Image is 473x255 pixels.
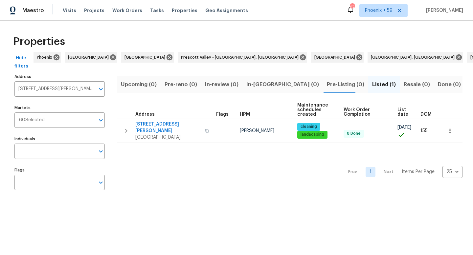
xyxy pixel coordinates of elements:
span: 155 [420,128,428,133]
span: 8 Done [344,131,363,136]
span: List date [397,108,409,117]
span: Work Order Completion [344,108,386,117]
span: [GEOGRAPHIC_DATA], [GEOGRAPHIC_DATA] [371,54,457,61]
span: Properties [13,38,65,45]
span: Upcoming (0) [121,80,157,89]
span: 60 Selected [19,117,45,123]
span: Prescott Valley - [GEOGRAPHIC_DATA], [GEOGRAPHIC_DATA] [181,54,301,61]
span: [GEOGRAPHIC_DATA] [135,134,201,141]
span: Visits [63,7,76,14]
button: Open [96,85,105,94]
span: cleaning [298,124,320,129]
span: Pre-reno (0) [165,80,197,89]
span: [GEOGRAPHIC_DATA] [314,54,358,61]
nav: Pagination Navigation [342,147,462,197]
div: 679 [350,4,354,10]
span: [STREET_ADDRESS][PERSON_NAME] [135,121,201,134]
span: [PERSON_NAME] [423,7,463,14]
span: Phoenix + 59 [365,7,393,14]
span: Flags [216,112,229,117]
span: Pre-Listing (0) [327,80,364,89]
button: Open [96,116,105,125]
span: Hide filters [13,54,29,70]
button: Hide filters [11,52,32,72]
button: Open [96,147,105,156]
span: DOM [420,112,432,117]
span: HPM [240,112,250,117]
span: In-review (0) [205,80,238,89]
a: Goto page 1 [366,167,375,177]
label: Markets [14,106,105,110]
span: [PERSON_NAME] [240,128,274,133]
button: Open [96,178,105,187]
label: Flags [14,168,105,172]
label: Individuals [14,137,105,141]
span: Tasks [150,8,164,13]
div: [GEOGRAPHIC_DATA] [121,52,174,63]
span: Resale (0) [404,80,430,89]
div: Phoenix [34,52,61,63]
label: Address [14,75,105,79]
span: In-[GEOGRAPHIC_DATA] (0) [246,80,319,89]
span: [GEOGRAPHIC_DATA] [68,54,111,61]
span: Properties [172,7,197,14]
div: [GEOGRAPHIC_DATA] [65,52,117,63]
span: Listed (1) [372,80,396,89]
span: Phoenix [37,54,55,61]
div: 25 [442,163,462,180]
span: [GEOGRAPHIC_DATA] [124,54,168,61]
div: [GEOGRAPHIC_DATA] [311,52,364,63]
span: Geo Assignments [205,7,248,14]
p: Items Per Page [402,168,435,175]
div: [GEOGRAPHIC_DATA], [GEOGRAPHIC_DATA] [368,52,463,63]
span: Maintenance schedules created [297,103,332,117]
span: Work Orders [112,7,142,14]
span: Done (0) [438,80,461,89]
span: landscaping [298,132,327,137]
span: [DATE] [397,125,411,130]
div: Prescott Valley - [GEOGRAPHIC_DATA], [GEOGRAPHIC_DATA] [178,52,307,63]
span: Address [135,112,155,117]
span: Projects [84,7,104,14]
span: Maestro [22,7,44,14]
